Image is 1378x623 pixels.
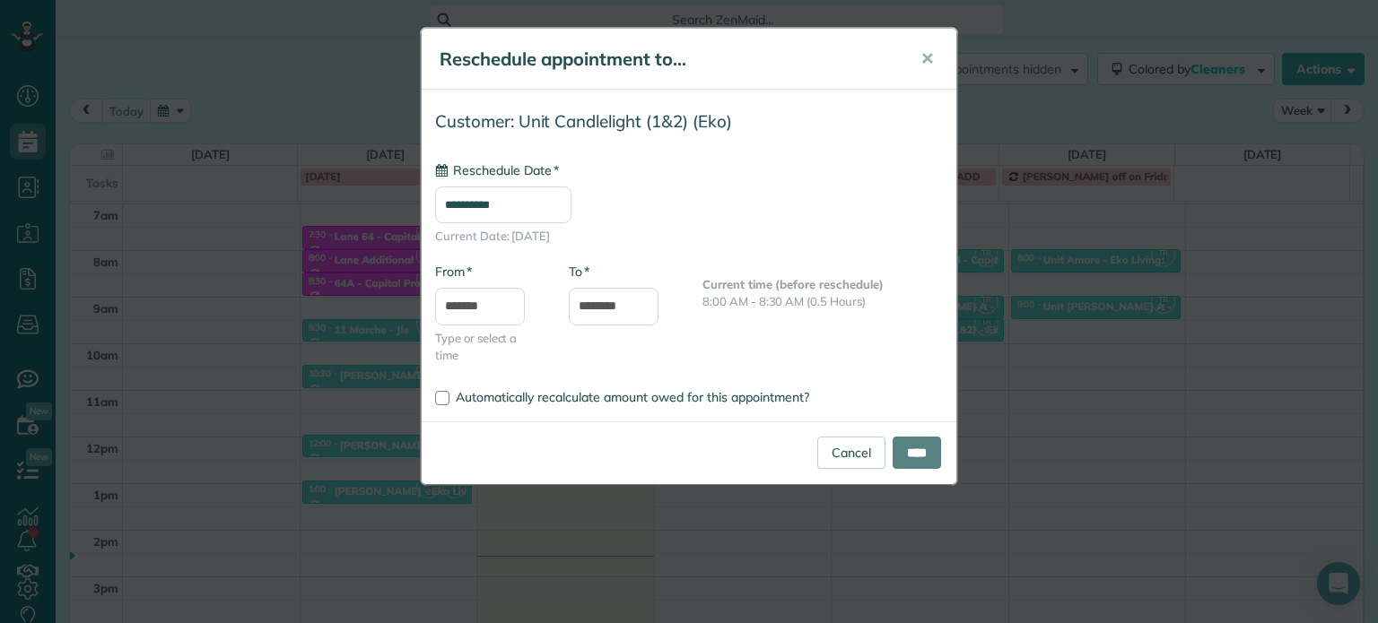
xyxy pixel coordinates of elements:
label: Reschedule Date [435,161,559,179]
label: From [435,263,472,281]
h5: Reschedule appointment to... [440,47,895,72]
p: 8:00 AM - 8:30 AM (0.5 Hours) [702,293,943,310]
span: Automatically recalculate amount owed for this appointment? [456,389,809,405]
span: ✕ [920,48,934,69]
a: Cancel [817,437,885,469]
span: Current Date: [DATE] [435,228,943,245]
b: Current time (before reschedule) [702,277,884,291]
h4: Customer: Unit Candlelight (1&2) (Eko) [435,112,943,131]
span: Type or select a time [435,330,542,364]
label: To [569,263,589,281]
